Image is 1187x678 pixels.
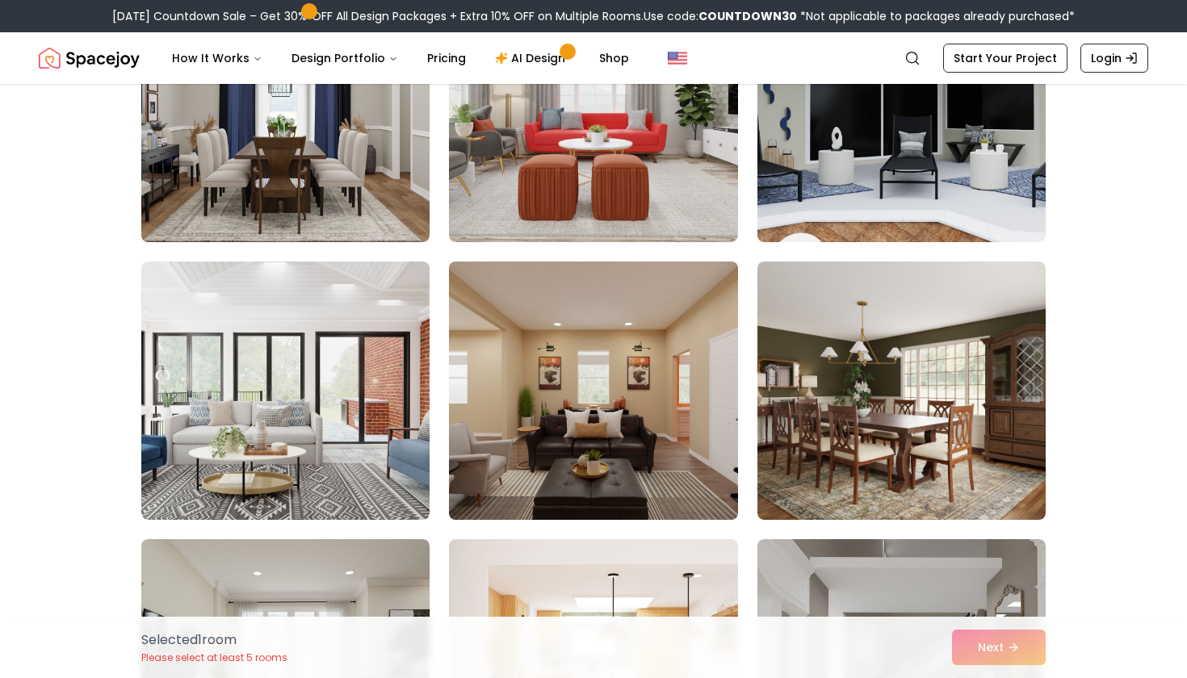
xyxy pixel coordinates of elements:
a: Pricing [414,42,479,74]
button: How It Works [159,42,275,74]
p: Selected 1 room [141,630,287,650]
a: Start Your Project [943,44,1067,73]
span: *Not applicable to packages already purchased* [797,8,1075,24]
span: Use code: [644,8,797,24]
img: Room room-17 [442,255,744,526]
a: Shop [586,42,642,74]
a: Spacejoy [39,42,140,74]
img: United States [668,48,687,68]
img: Spacejoy Logo [39,42,140,74]
nav: Main [159,42,642,74]
nav: Global [39,32,1148,84]
img: Room room-16 [141,262,430,520]
button: Design Portfolio [279,42,411,74]
a: Login [1080,44,1148,73]
a: AI Design [482,42,583,74]
div: [DATE] Countdown Sale – Get 30% OFF All Design Packages + Extra 10% OFF on Multiple Rooms. [112,8,1075,24]
p: Please select at least 5 rooms [141,651,287,664]
img: Room room-18 [757,262,1046,520]
b: COUNTDOWN30 [698,8,797,24]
